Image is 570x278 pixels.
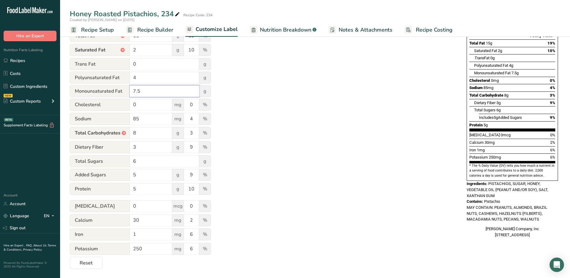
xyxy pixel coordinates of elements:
[469,163,555,178] section: * The % Daily Value (DV) tells you how much a nutrient in a serving of food contributes to a dail...
[498,48,502,53] span: 2g
[199,228,211,240] span: %
[477,148,485,152] span: 1mg
[483,85,493,90] span: 85mg
[70,8,181,19] div: Honey Roasted Pistachios, 234
[4,98,41,104] div: Custom Reports
[199,113,211,125] span: %
[70,17,135,22] span: Created by [PERSON_NAME] on [DATE]
[199,214,211,226] span: %
[547,48,555,53] span: 10%
[70,243,130,255] span: Potassium
[469,133,500,137] span: [MEDICAL_DATA]
[474,56,484,60] i: Trans
[467,226,558,238] div: [PERSON_NAME] Company, Inc [STREET_ADDRESS]
[80,259,93,267] span: Reset
[183,12,212,18] div: Recipe Code: 234
[70,99,130,111] span: Cholesterol
[496,108,501,112] span: 6g
[70,200,130,212] span: [MEDICAL_DATA]
[70,155,130,167] span: Total Sugars
[474,56,489,60] span: Fat
[474,71,511,75] span: Monounsaturated Fat
[70,44,130,56] span: Saturated Fat
[199,200,211,212] span: %
[70,183,130,195] span: Protein
[511,71,519,75] span: 7.5g
[550,155,555,159] span: 6%
[404,23,453,37] a: Recipe Costing
[4,31,56,41] button: Hire an Expert
[70,113,130,125] span: Sodium
[172,183,184,195] span: g
[33,243,48,248] a: About Us .
[70,72,130,84] span: Polyunsaturated Fat
[501,133,511,137] span: 0mcg
[469,140,484,145] span: Calcium
[550,133,555,137] span: 0%
[547,41,555,45] span: 19%
[467,205,547,221] span: MAY CONTAIN: PEANUTS, ALMONDS, BRAZIL NUTS, CASHEWS, HAZELNUTS (FILBERTS), MACADAMIA NUTS, PECANS...
[199,85,211,97] span: g
[491,78,499,83] span: 0mg
[172,99,184,111] span: mg
[172,141,184,153] span: g
[172,127,184,139] span: g
[550,85,555,90] span: 4%
[4,261,56,268] div: Powered By FoodLabelMaker © 2025 All Rights Reserved
[199,183,211,195] span: %
[339,26,392,34] span: Notes & Attachments
[199,58,211,70] span: g
[416,26,453,34] span: Recipe Costing
[250,23,316,37] a: Nutrition Breakdown
[172,113,184,125] span: mg
[4,243,25,248] a: Hire an Expert .
[70,85,130,97] span: Monounsaturated Fat
[479,115,522,120] span: Includes Added Sugars
[469,78,490,83] span: Cholesterol
[199,44,211,56] span: %
[70,23,114,37] a: Recipe Setup
[172,214,184,226] span: mg
[199,155,211,167] span: g
[494,115,498,120] span: 5g
[474,108,495,112] span: Total Sugars
[70,257,102,269] button: Reset
[467,181,487,186] span: Ingredients:
[70,58,130,70] span: Trans Fat
[469,123,483,127] span: Protein
[550,93,555,97] span: 3%
[70,214,130,226] span: Calcium
[199,141,211,153] span: %
[489,155,501,159] span: 250mg
[137,26,173,34] span: Recipe Builder
[4,211,29,221] a: Language
[483,123,488,127] span: 5g
[196,25,238,33] span: Customize Label
[260,26,311,34] span: Nutrition Breakdown
[172,243,184,255] span: mg
[199,127,211,139] span: %
[185,23,238,37] a: Customize Label
[550,78,555,83] span: 0%
[4,94,13,97] div: NEW
[550,115,555,120] span: 9%
[4,243,56,252] a: Terms & Conditions .
[467,181,548,198] span: PISTACHIOS, SUGAR, HONEY, VEGETABLE OIL (PEANUT AND/OR SOY), SALT, XANTHAN GUM
[172,169,184,181] span: g
[550,258,564,272] div: Open Intercom Messenger
[70,228,130,240] span: Iron
[172,228,184,240] span: mg
[469,41,485,45] span: Total Fat
[199,72,211,84] span: g
[199,99,211,111] span: %
[474,63,508,68] span: Polyunsaturated Fat
[81,26,114,34] span: Recipe Setup
[469,85,483,90] span: Sodium
[550,140,555,145] span: 2%
[484,199,500,204] span: Pistachio
[486,41,492,45] span: 15g
[328,23,392,37] a: Notes & Attachments
[504,93,508,97] span: 8g
[70,169,130,181] span: Added Sugars
[70,141,130,153] span: Dietary Fiber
